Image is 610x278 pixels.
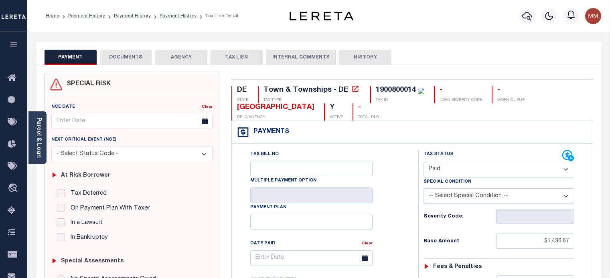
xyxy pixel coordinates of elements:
label: On Payment Plan With Taxer [67,204,150,213]
label: In Bankruptcy [67,233,108,242]
div: - [358,103,379,112]
label: Next Critical Event (NCE) [51,137,116,143]
p: TAX TYPE [263,97,361,103]
label: Date Paid [250,240,276,247]
button: INTERNAL COMMENTS [266,50,336,65]
p: TOTAL DLQ [358,115,379,121]
label: Payment Plan [250,204,286,211]
button: AGENCY [155,50,207,65]
div: - [440,86,482,95]
a: Clear [362,242,373,246]
p: DELQ AGENCY [237,115,314,121]
p: ACTIVE [330,115,343,121]
h6: Severity Code: [424,214,496,220]
label: Special Condition [424,179,471,185]
a: Parcel & Loan [36,117,41,158]
img: svg+xml;base64,PHN2ZyB4bWxucz0iaHR0cDovL3d3dy53My5vcmcvMjAwMC9zdmciIHBvaW50ZXItZXZlbnRzPSJub25lIi... [585,8,601,24]
label: Tax Status [424,151,453,158]
button: TAX LIEN [211,50,263,65]
input: Enter Date [250,250,373,266]
p: TAX ID [376,97,424,103]
i: travel_explore [8,183,20,194]
label: Multiple Payment Option [250,177,316,184]
p: WORK QUEUE [497,97,525,103]
a: Payment History [68,14,105,18]
div: [GEOGRAPHIC_DATA] [237,103,314,112]
div: Town & Townships - DE [263,87,348,94]
li: Tax Line Detail [197,12,238,20]
p: STATE [237,97,248,103]
label: Tax Deferred [67,189,107,198]
h6: At Risk Borrower [61,172,110,179]
div: DE [237,86,248,95]
a: Home [46,14,59,18]
h6: Special Assessments [61,258,124,265]
label: Tax Bill No [250,151,279,158]
h4: SPECIAL RISK [63,81,111,88]
button: HISTORY [339,50,391,65]
h4: Payments [249,128,289,136]
img: logo-dark.svg [290,12,354,20]
a: Clear [202,105,213,109]
label: NCE Date [51,104,75,111]
button: DOCUMENTS [100,50,152,65]
img: check-icon-green.svg [418,88,424,94]
div: Y [330,103,343,112]
input: $ [496,234,574,249]
a: Payment History [114,14,151,18]
p: LOAN SEVERITY CODE [440,97,482,103]
button: PAYMENT [45,50,97,65]
a: Payment History [160,14,197,18]
h6: Base Amount [424,238,496,245]
div: - [497,86,525,95]
h6: Fees & Penalties [433,264,482,270]
label: In a Lawsuit [67,218,102,228]
input: Enter Date [51,114,213,129]
div: 1900800014 [376,87,416,94]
